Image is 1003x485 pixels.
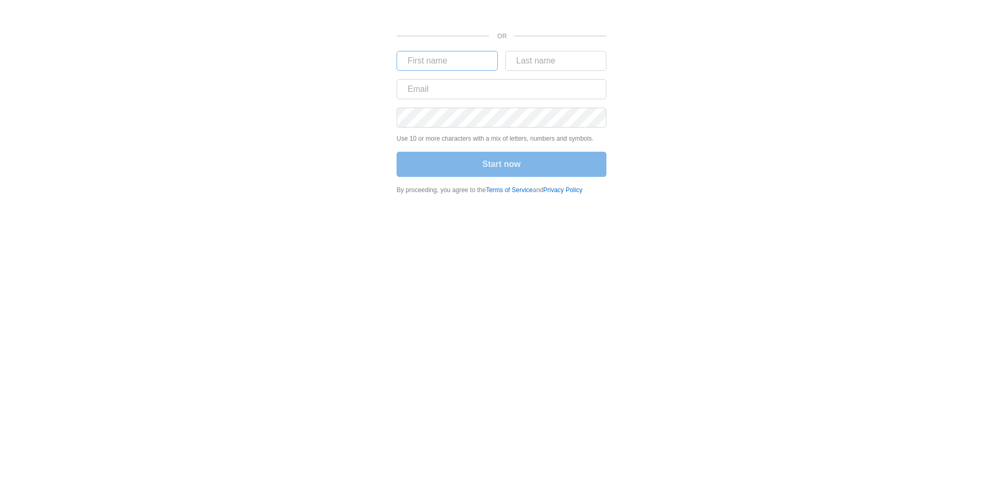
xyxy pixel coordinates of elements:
[397,134,606,143] p: Use 10 or more characters with a mix of letters, numbers and symbols.
[486,186,532,194] a: Terms of Service
[397,185,606,195] div: By proceeding, you agree to the and
[505,51,606,71] input: Last name
[397,51,498,71] input: First name
[397,79,606,99] input: Email
[543,186,583,194] a: Privacy Policy
[497,31,501,41] p: OR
